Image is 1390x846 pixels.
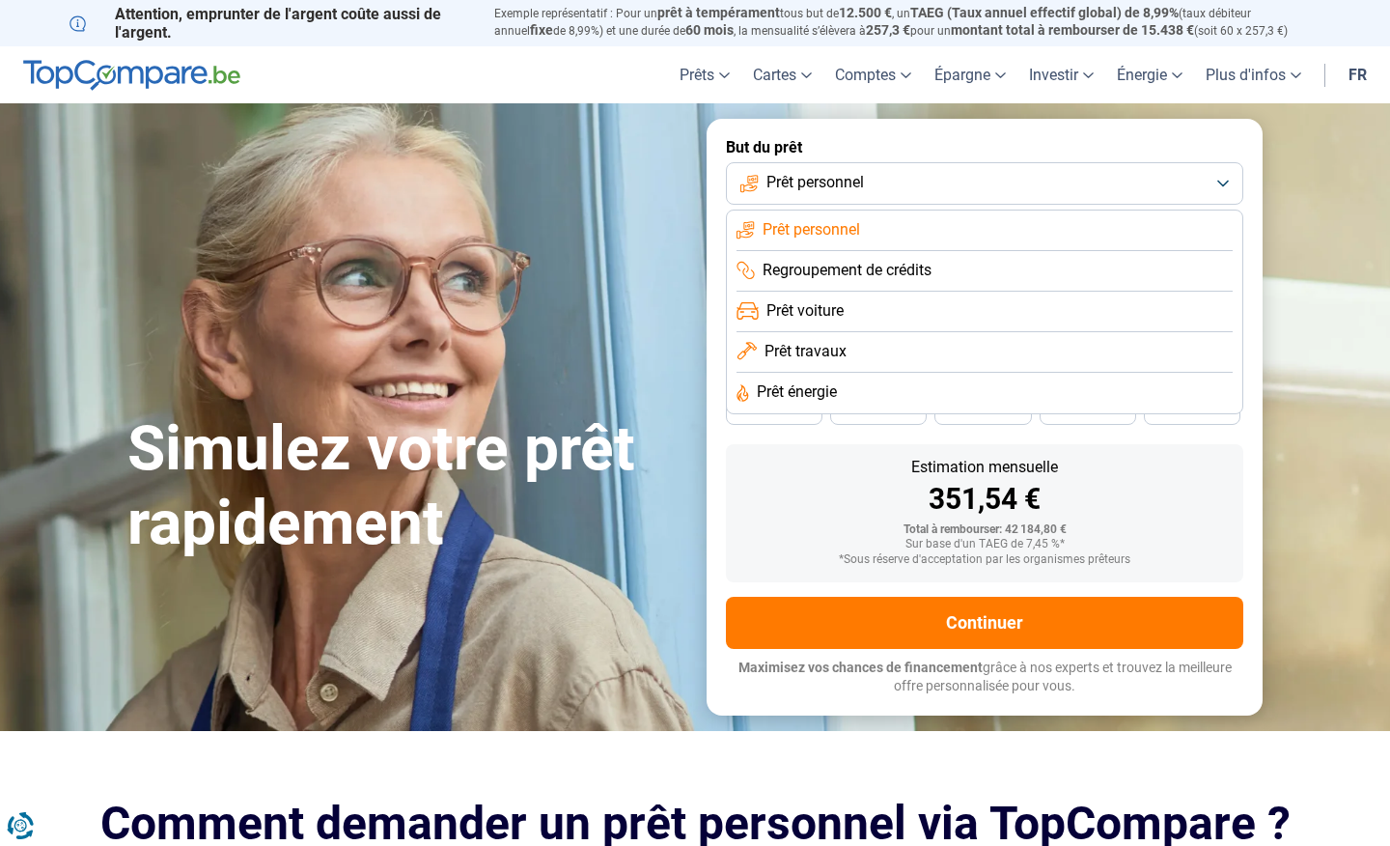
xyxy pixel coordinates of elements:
[910,5,1179,20] span: TAEG (Taux annuel effectif global) de 8,99%
[668,46,741,103] a: Prêts
[741,46,823,103] a: Cartes
[857,405,900,416] span: 42 mois
[1017,46,1105,103] a: Investir
[741,485,1228,514] div: 351,54 €
[961,405,1004,416] span: 36 mois
[685,22,734,38] span: 60 mois
[1105,46,1194,103] a: Énergie
[69,5,471,42] p: Attention, emprunter de l'argent coûte aussi de l'argent.
[657,5,780,20] span: prêt à tempérament
[741,553,1228,567] div: *Sous réserve d'acceptation par les organismes prêteurs
[764,341,847,362] span: Prêt travaux
[766,172,864,193] span: Prêt personnel
[757,381,837,403] span: Prêt énergie
[866,22,910,38] span: 257,3 €
[741,523,1228,537] div: Total à rembourser: 42 184,80 €
[766,300,844,322] span: Prêt voiture
[127,412,683,561] h1: Simulez votre prêt rapidement
[738,660,983,675] span: Maximisez vos chances de financement
[726,597,1243,649] button: Continuer
[726,138,1243,156] label: But du prêt
[741,538,1228,551] div: Sur base d'un TAEG de 7,45 %*
[726,162,1243,205] button: Prêt personnel
[753,405,795,416] span: 48 mois
[923,46,1017,103] a: Épargne
[1194,46,1313,103] a: Plus d'infos
[741,460,1228,475] div: Estimation mensuelle
[530,22,553,38] span: fixe
[763,260,931,281] span: Regroupement de crédits
[1067,405,1109,416] span: 30 mois
[23,60,240,91] img: TopCompare
[763,219,860,240] span: Prêt personnel
[1171,405,1213,416] span: 24 mois
[839,5,892,20] span: 12.500 €
[1337,46,1378,103] a: fr
[951,22,1194,38] span: montant total à rembourser de 15.438 €
[823,46,923,103] a: Comptes
[726,659,1243,696] p: grâce à nos experts et trouvez la meilleure offre personnalisée pour vous.
[494,5,1320,40] p: Exemple représentatif : Pour un tous but de , un (taux débiteur annuel de 8,99%) et une durée de ...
